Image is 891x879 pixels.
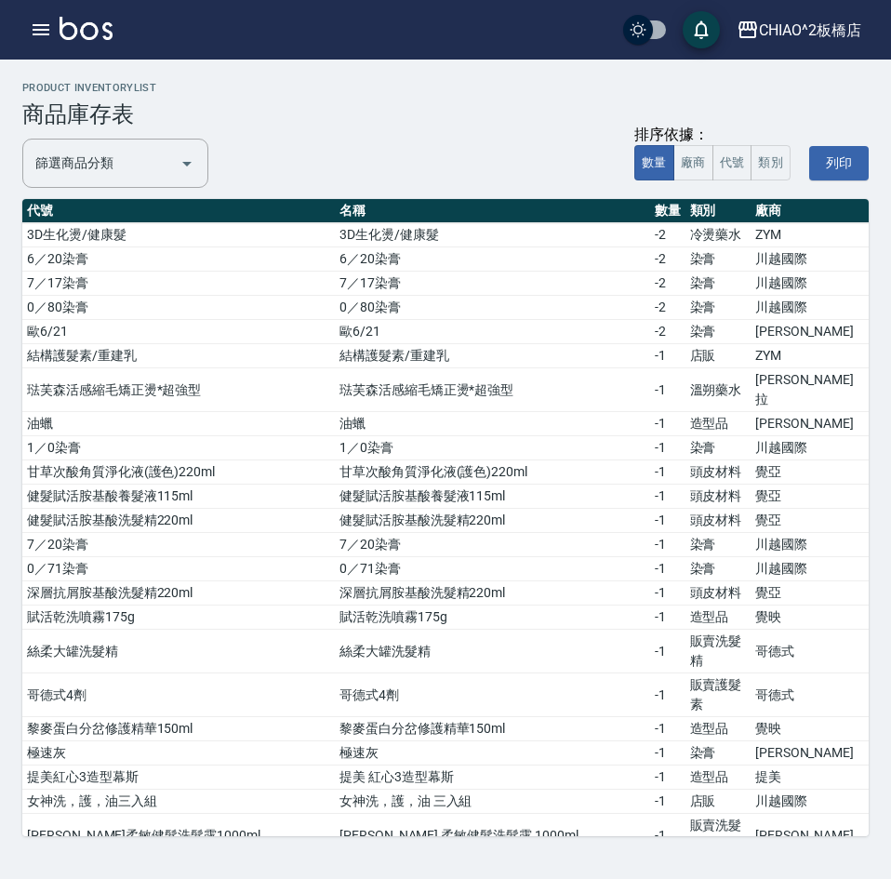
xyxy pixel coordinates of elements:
td: 川越國際 [751,436,869,460]
td: 哥德式4劑 [22,673,335,717]
td: [PERSON_NAME] [751,814,869,858]
td: 哥德式 [751,673,869,717]
td: 絲柔大罐洗髮精 [22,630,335,673]
td: -1 [650,412,685,436]
div: CHIAO^2板橋店 [759,19,861,42]
td: 提美紅心3造型幕斯 [22,766,335,790]
td: -1 [650,436,685,460]
button: 數量 [634,145,674,181]
td: 健髮賦活胺基酸洗髮精220ml [335,509,650,533]
td: 0／80染膏 [335,296,650,320]
td: 絲柔大罐洗髮精 [335,630,650,673]
td: 深層抗屑胺基酸洗髮精220ml [22,581,335,606]
th: 數量 [650,199,685,223]
td: 川越國際 [751,272,869,296]
td: 溫朔藥水 [685,368,751,412]
td: 6／20染膏 [335,247,650,272]
td: 6／20染膏 [22,247,335,272]
td: 琺芙森活感縮毛矯正燙*超強型 [22,368,335,412]
h3: 商品庫存表 [22,101,869,127]
td: 提美 [751,766,869,790]
td: 油蠟 [335,412,650,436]
td: 染膏 [685,741,751,766]
td: 賦活乾洗噴霧175g [22,606,335,630]
td: 健髮賦活胺基酸養髮液115ml [22,485,335,509]
td: -1 [650,790,685,814]
td: ZYM [751,344,869,368]
input: 分類名稱 [31,147,172,180]
button: 廠商 [673,145,713,181]
td: -2 [650,223,685,247]
td: 甘草次酸角質淨化液(護色)220ml [335,460,650,485]
td: 造型品 [685,766,751,790]
td: -1 [650,557,685,581]
td: 結構護髮素/重建乳 [335,344,650,368]
td: -1 [650,485,685,509]
td: 女神洗，護，油 三入組 [335,790,650,814]
td: 提美 紅心3造型幕斯 [335,766,650,790]
td: 3D生化燙/健康髮 [22,223,335,247]
td: [PERSON_NAME]柔敏健髮洗髮露1000ml [22,814,335,858]
td: [PERSON_NAME] [751,412,869,436]
td: 頭皮材料 [685,581,751,606]
td: 黎麥蛋白分岔修護精華150ml [335,717,650,741]
td: 店販 [685,344,751,368]
td: 哥德式4劑 [335,673,650,717]
td: -2 [650,247,685,272]
div: 排序依據： [634,126,791,145]
th: 名稱 [335,199,650,223]
td: 覺亞 [751,581,869,606]
td: 極速灰 [335,741,650,766]
td: 染膏 [685,533,751,557]
td: 結構護髮素/重建乳 [22,344,335,368]
td: 染膏 [685,272,751,296]
td: [PERSON_NAME] 柔敏健髮洗髮露 1000ml [335,814,650,858]
td: 覺亞 [751,460,869,485]
td: -1 [650,344,685,368]
td: -1 [650,581,685,606]
h2: product inventoryList [22,82,869,94]
td: 7／20染膏 [335,533,650,557]
td: -2 [650,272,685,296]
td: -1 [650,606,685,630]
td: 歐6/21 [335,320,650,344]
td: [PERSON_NAME]拉 [751,368,869,412]
td: 女神洗，護，油三入組 [22,790,335,814]
td: 覺亞 [751,485,869,509]
td: -1 [650,533,685,557]
td: 店販 [685,790,751,814]
td: 覺映 [751,717,869,741]
td: -1 [650,630,685,673]
td: ZYM [751,223,869,247]
td: 1／0染膏 [22,436,335,460]
td: 哥德式 [751,630,869,673]
td: 7／17染膏 [335,272,650,296]
td: 甘草次酸角質淨化液(護色)220ml [22,460,335,485]
td: 川越國際 [751,533,869,557]
td: 川越國際 [751,557,869,581]
td: -1 [650,741,685,766]
img: Logo [60,17,113,40]
td: 頭皮材料 [685,485,751,509]
td: -2 [650,320,685,344]
td: 冷燙藥水 [685,223,751,247]
td: -1 [650,717,685,741]
td: -2 [650,296,685,320]
td: 3D生化燙/健康髮 [335,223,650,247]
td: 頭皮材料 [685,509,751,533]
td: 頭皮材料 [685,460,751,485]
td: 油蠟 [22,412,335,436]
td: -1 [650,460,685,485]
button: 代號 [712,145,752,181]
button: 類別 [751,145,791,181]
td: 0／71染膏 [22,557,335,581]
th: 類別 [685,199,751,223]
td: 川越國際 [751,296,869,320]
td: -1 [650,509,685,533]
td: -1 [650,766,685,790]
td: 健髮賦活胺基酸養髮液115ml [335,485,650,509]
td: -1 [650,368,685,412]
td: 7／20染膏 [22,533,335,557]
td: 販賣洗髮精 [685,814,751,858]
td: 7／17染膏 [22,272,335,296]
